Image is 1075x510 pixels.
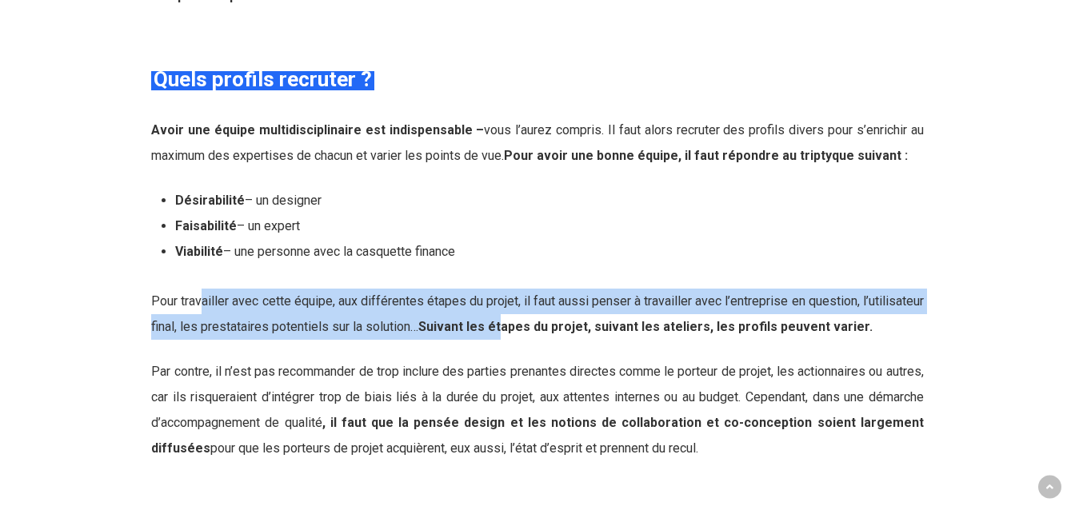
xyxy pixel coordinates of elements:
[151,415,923,456] strong: , il faut que la pensée design et les notions de collaboration et co-conception soient largement ...
[151,122,484,137] strong: Avoir une équipe multidisciplinaire est indispensable –
[175,218,300,233] span: – un expert
[154,67,372,91] strong: Quels profils recruter ?
[151,122,923,163] span: vous l’aurez compris. Il faut alors recruter des profils divers pour s’enrichir au maximum des ex...
[175,244,455,259] span: – une personne avec la casquette finance
[175,244,223,259] strong: Viabilité
[175,193,245,208] strong: Désirabilité
[151,293,923,334] span: Pour travailler avec cette équipe, aux différentes étapes du projet, il faut aussi penser à trava...
[175,193,322,208] span: – un designer
[175,218,237,233] strong: Faisabilité
[418,319,873,334] strong: Suivant les étapes du projet, suivant les ateliers, les profils peuvent varier.
[151,364,923,456] span: Par contre, il n’est pas recommander de trop inclure des parties prenantes directes comme le port...
[504,148,908,163] strong: Pour avoir une bonne équipe, il faut répondre au triptyque suivant :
